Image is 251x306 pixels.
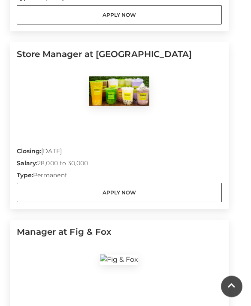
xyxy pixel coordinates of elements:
[17,171,222,183] p: Permanent
[17,159,222,171] p: 28,000 to 30,000
[17,172,33,179] strong: Type:
[17,160,38,167] strong: Salary:
[17,148,42,155] strong: Closing:
[100,255,138,265] img: Fig & Fox
[17,6,222,25] a: Apply Now
[89,77,149,106] img: Bubble Citea
[17,49,222,77] h5: Store Manager at [GEOGRAPHIC_DATA]
[17,183,222,203] a: Apply Now
[17,227,222,254] h5: Manager at Fig & Fox
[17,147,222,159] p: [DATE]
